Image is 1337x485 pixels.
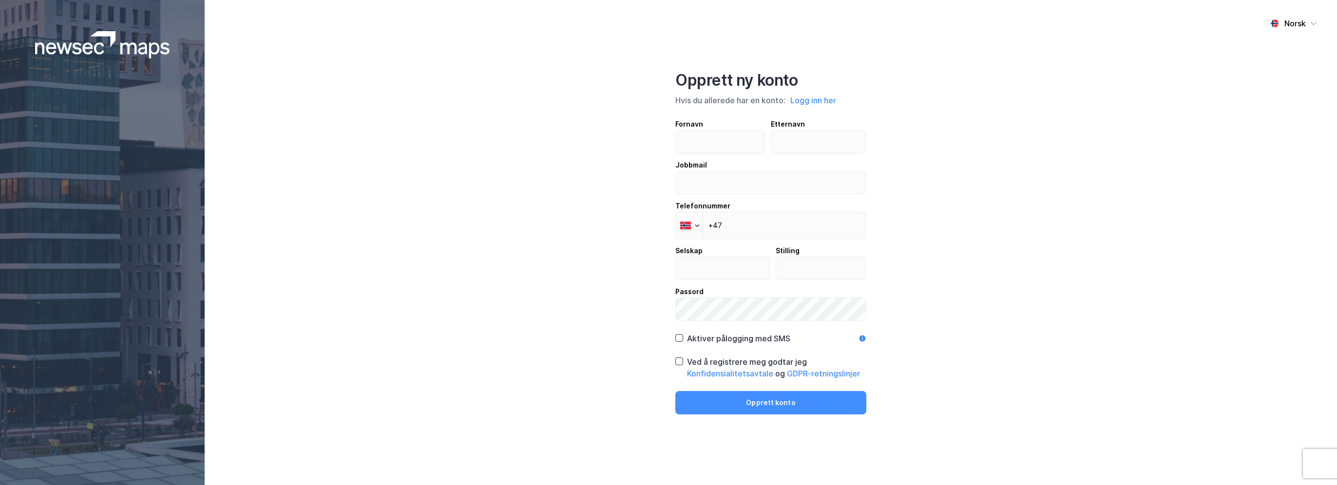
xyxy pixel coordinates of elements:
div: Aktiver pålogging med SMS [687,333,790,344]
div: Opprett ny konto [675,71,866,90]
div: Ved å registrere meg godtar jeg og [687,356,866,379]
div: Etternavn [771,118,867,130]
input: Telefonnummer [675,212,866,239]
div: Telefonnummer [675,200,866,212]
div: Passord [675,286,866,298]
div: Norway: + 47 [676,212,703,239]
button: Logg inn her [787,94,839,107]
div: Jobbmail [675,159,866,171]
div: Stilling [776,245,867,257]
div: Hvis du allerede har en konto: [675,94,866,107]
img: logoWhite.bf58a803f64e89776f2b079ca2356427.svg [35,31,170,58]
div: Selskap [675,245,770,257]
div: Fornavn [675,118,765,130]
button: Opprett konto [675,391,866,414]
div: Norsk [1284,18,1306,29]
